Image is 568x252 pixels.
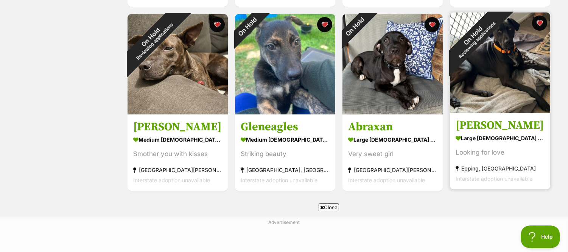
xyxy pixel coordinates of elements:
[450,113,550,190] a: [PERSON_NAME] large [DEMOGRAPHIC_DATA] Dog Looking for love Epping, [GEOGRAPHIC_DATA] Interstate ...
[225,5,270,49] div: On Hold
[128,108,228,116] a: On HoldReviewing applications
[235,14,335,114] img: Gleneagles
[450,107,550,114] a: On HoldReviewing applications
[348,149,437,160] div: Very sweet girl
[348,177,425,184] span: Interstate adoption unavailable
[456,133,545,144] div: large [DEMOGRAPHIC_DATA] Dog
[348,135,437,146] div: large [DEMOGRAPHIC_DATA] Dog
[521,225,560,248] iframe: Help Scout Beacon - Open
[135,22,174,61] span: Reviewing applications
[458,20,496,59] span: Reviewing applications
[532,16,547,31] button: favourite
[235,114,335,191] a: Gleneagles medium [DEMOGRAPHIC_DATA] Dog Striking beauty [GEOGRAPHIC_DATA], [GEOGRAPHIC_DATA] Int...
[342,14,443,114] img: Abraxan
[456,176,532,182] span: Interstate adoption unavailable
[456,119,545,133] h3: [PERSON_NAME]
[317,17,332,32] button: favourite
[456,164,545,174] div: Epping, [GEOGRAPHIC_DATA]
[342,108,443,116] a: On Hold
[450,13,550,113] img: Twyla
[133,149,222,160] div: Smother you with kisses
[333,5,377,49] div: On Hold
[133,177,210,184] span: Interstate adoption unavailable
[342,114,443,191] a: Abraxan large [DEMOGRAPHIC_DATA] Dog Very sweet girl [GEOGRAPHIC_DATA][PERSON_NAME][GEOGRAPHIC_DA...
[241,135,330,146] div: medium [DEMOGRAPHIC_DATA] Dog
[133,120,222,135] h3: [PERSON_NAME]
[235,108,335,116] a: On Hold
[210,17,225,32] button: favourite
[241,177,317,184] span: Interstate adoption unavailable
[241,120,330,135] h3: Gleneagles
[348,165,437,175] div: [GEOGRAPHIC_DATA][PERSON_NAME][GEOGRAPHIC_DATA]
[241,149,330,160] div: Striking beauty
[319,203,339,211] span: Close
[128,14,228,114] img: Constance
[146,214,422,248] iframe: Advertisement
[456,148,545,158] div: Looking for love
[348,120,437,135] h3: Abraxan
[425,17,440,32] button: favourite
[241,165,330,175] div: [GEOGRAPHIC_DATA], [GEOGRAPHIC_DATA]
[133,135,222,146] div: medium [DEMOGRAPHIC_DATA] Dog
[128,114,228,191] a: [PERSON_NAME] medium [DEMOGRAPHIC_DATA] Dog Smother you with kisses [GEOGRAPHIC_DATA][PERSON_NAME...
[133,165,222,175] div: [GEOGRAPHIC_DATA][PERSON_NAME], [GEOGRAPHIC_DATA]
